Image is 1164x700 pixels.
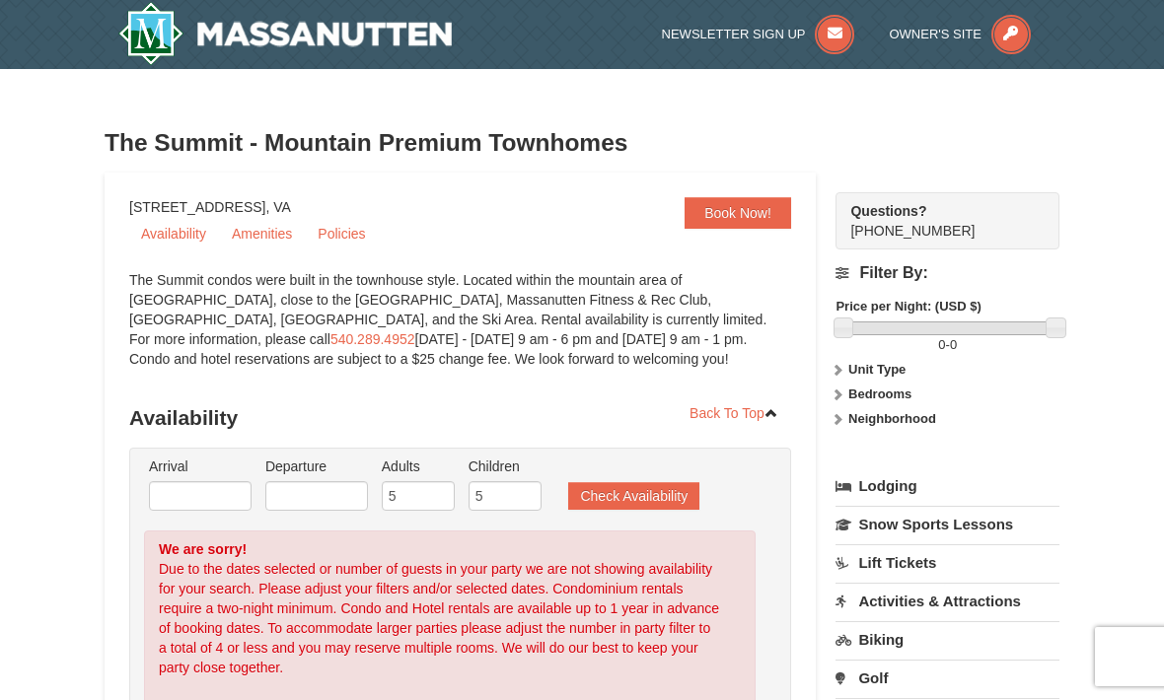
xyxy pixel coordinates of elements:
a: Snow Sports Lessons [836,506,1059,542]
a: Owner's Site [889,27,1031,41]
label: Departure [265,456,368,476]
a: 540.289.4952 [330,331,415,347]
a: Newsletter Sign Up [662,27,855,41]
a: Massanutten Resort [118,2,452,65]
h4: Filter By: [836,264,1059,282]
strong: Bedrooms [848,386,911,401]
a: Amenities [220,219,304,248]
strong: Neighborhood [848,411,936,426]
span: 0 [938,337,945,352]
label: Adults [382,456,455,476]
span: 0 [950,337,957,352]
strong: Questions? [850,203,926,219]
div: The Summit condos were built in the townhouse style. Located within the mountain area of [GEOGRAP... [129,270,791,388]
a: Lodging [836,468,1059,504]
label: Arrival [149,456,252,476]
label: Children [469,456,542,476]
strong: Unit Type [848,362,906,377]
a: Book Now! [685,197,791,229]
span: Newsletter Sign Up [662,27,806,41]
a: Policies [306,219,377,248]
a: Golf [836,660,1059,696]
strong: We are sorry! [159,541,247,557]
span: Owner's Site [889,27,982,41]
h3: Availability [129,398,791,438]
a: Biking [836,621,1059,658]
span: [PHONE_NUMBER] [850,201,1024,239]
a: Lift Tickets [836,544,1059,581]
a: Availability [129,219,218,248]
label: - [836,335,1059,355]
button: Check Availability [568,482,699,510]
a: Activities & Attractions [836,583,1059,619]
a: Back To Top [677,398,791,428]
strong: Price per Night: (USD $) [836,299,981,314]
img: Massanutten Resort Logo [118,2,452,65]
h3: The Summit - Mountain Premium Townhomes [105,123,1059,163]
